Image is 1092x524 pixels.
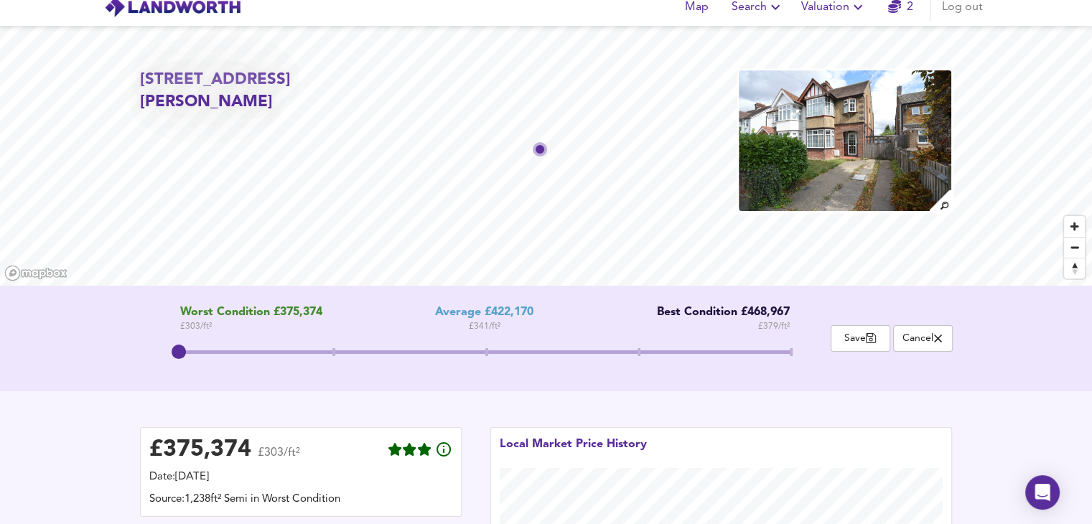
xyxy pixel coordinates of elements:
[469,319,500,334] span: £ 341 / ft²
[758,319,790,334] span: £ 379 / ft²
[1064,238,1085,258] span: Zoom out
[180,319,322,334] span: £ 303 / ft²
[435,306,533,319] div: Average £422,170
[149,469,452,485] div: Date: [DATE]
[4,265,67,281] a: Mapbox homepage
[893,325,953,352] button: Cancel
[149,492,452,507] div: Source: 1,238ft² Semi in Worst Condition
[831,325,890,352] button: Save
[1064,258,1085,279] button: Reset bearing to north
[500,436,647,468] div: Local Market Price History
[928,188,953,213] img: search
[901,332,945,345] span: Cancel
[140,69,400,114] h2: [STREET_ADDRESS][PERSON_NAME]
[737,69,952,212] img: property
[839,332,882,345] span: Save
[258,447,300,468] span: £303/ft²
[149,439,251,461] div: £ 375,374
[1025,475,1060,510] div: Open Intercom Messenger
[180,306,322,319] span: Worst Condition £375,374
[1064,216,1085,237] button: Zoom in
[646,306,790,319] div: Best Condition £468,967
[1064,237,1085,258] button: Zoom out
